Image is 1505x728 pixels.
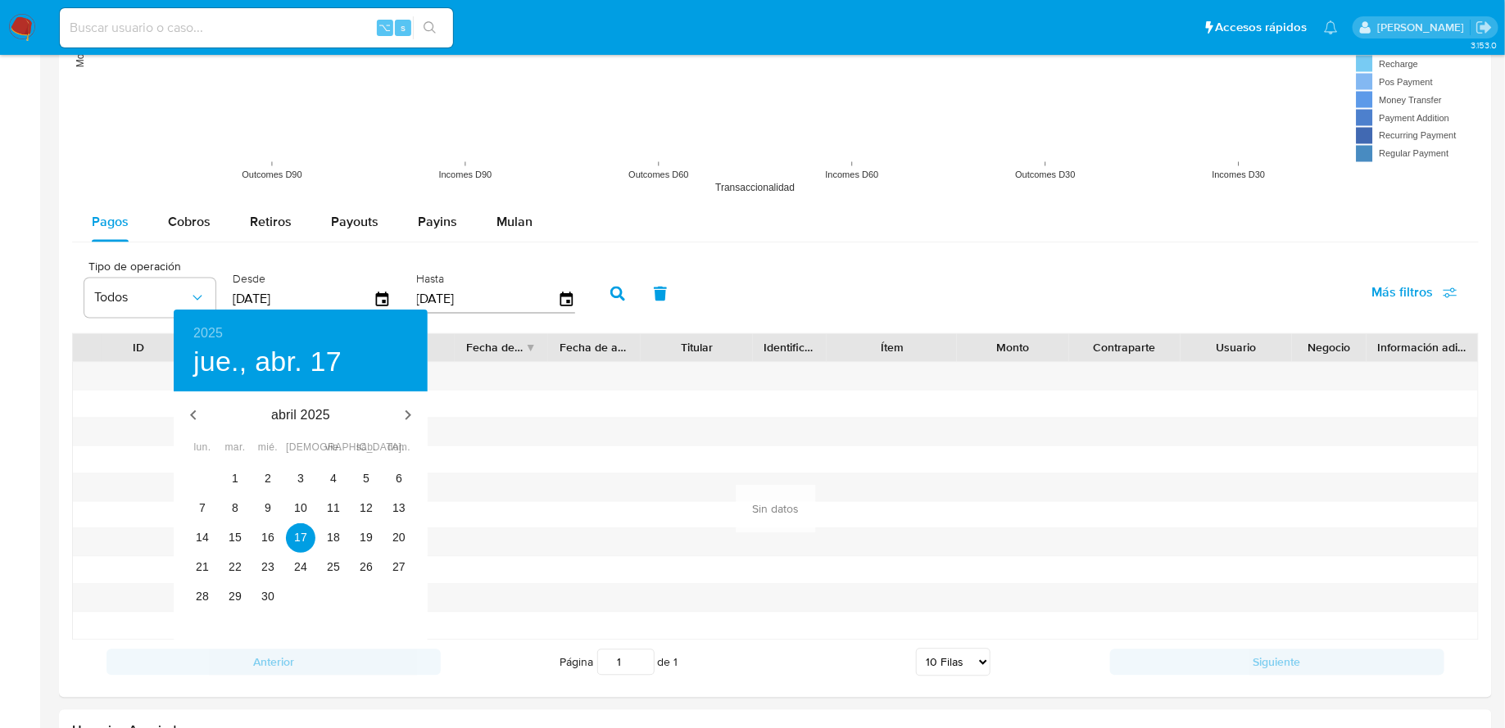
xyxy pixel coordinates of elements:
p: 13 [392,500,406,516]
button: 2 [253,464,283,494]
p: 16 [261,529,274,545]
p: 24 [294,558,307,575]
button: 29 [220,582,250,612]
button: 11 [319,494,348,523]
button: 25 [319,553,348,582]
p: 23 [261,558,274,575]
button: 4 [319,464,348,494]
button: 14 [188,523,217,553]
p: 26 [360,558,373,575]
p: 20 [392,529,406,545]
p: 10 [294,500,307,516]
p: 2 [265,470,271,486]
span: [DEMOGRAPHIC_DATA]. [286,440,315,456]
button: 16 [253,523,283,553]
button: 8 [220,494,250,523]
span: vie. [319,440,348,456]
p: 28 [196,588,209,604]
button: 23 [253,553,283,582]
span: sáb. [351,440,381,456]
button: 22 [220,553,250,582]
p: 19 [360,529,373,545]
p: 6 [396,470,402,486]
p: 11 [327,500,340,516]
button: 6 [384,464,414,494]
button: 28 [188,582,217,612]
p: 17 [294,529,307,545]
p: 21 [196,558,209,575]
p: 12 [360,500,373,516]
button: 2025 [193,322,223,345]
span: lun. [188,440,217,456]
p: 1 [232,470,238,486]
button: 15 [220,523,250,553]
button: 3 [286,464,315,494]
span: mié. [253,440,283,456]
p: 25 [327,558,340,575]
button: 7 [188,494,217,523]
button: 24 [286,553,315,582]
button: 12 [351,494,381,523]
p: 5 [363,470,369,486]
p: 8 [232,500,238,516]
button: 26 [351,553,381,582]
button: 1 [220,464,250,494]
button: 18 [319,523,348,553]
p: 18 [327,529,340,545]
button: 17 [286,523,315,553]
p: 15 [229,529,242,545]
p: 29 [229,588,242,604]
span: mar. [220,440,250,456]
button: jue., abr. 17 [193,345,342,379]
p: 14 [196,529,209,545]
button: 5 [351,464,381,494]
button: 27 [384,553,414,582]
p: 4 [330,470,337,486]
button: 13 [384,494,414,523]
button: 20 [384,523,414,553]
button: 21 [188,553,217,582]
p: 3 [297,470,304,486]
button: 19 [351,523,381,553]
p: 27 [392,558,406,575]
p: abril 2025 [213,405,388,425]
button: 10 [286,494,315,523]
button: 9 [253,494,283,523]
p: 9 [265,500,271,516]
p: 7 [199,500,206,516]
span: dom. [384,440,414,456]
button: 30 [253,582,283,612]
p: 22 [229,558,242,575]
p: 30 [261,588,274,604]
